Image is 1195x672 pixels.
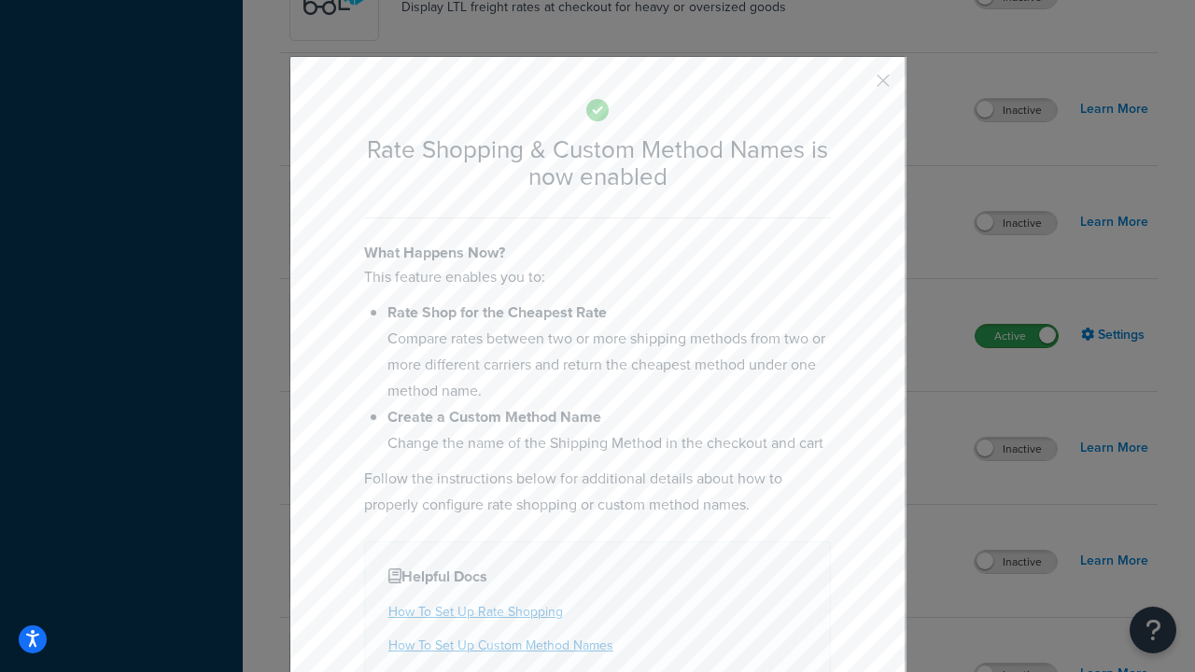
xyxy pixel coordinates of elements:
b: Create a Custom Method Name [387,406,601,427]
a: How To Set Up Custom Method Names [388,636,613,655]
h2: Rate Shopping & Custom Method Names is now enabled [364,136,831,189]
li: Change the name of the Shipping Method in the checkout and cart [387,404,831,456]
p: This feature enables you to: [364,264,831,290]
li: Compare rates between two or more shipping methods from two or more different carriers and return... [387,300,831,404]
b: Rate Shop for the Cheapest Rate [387,301,607,323]
p: Follow the instructions below for additional details about how to properly configure rate shoppin... [364,466,831,518]
h4: Helpful Docs [388,566,807,588]
h4: What Happens Now? [364,242,831,264]
a: How To Set Up Rate Shopping [388,602,563,622]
